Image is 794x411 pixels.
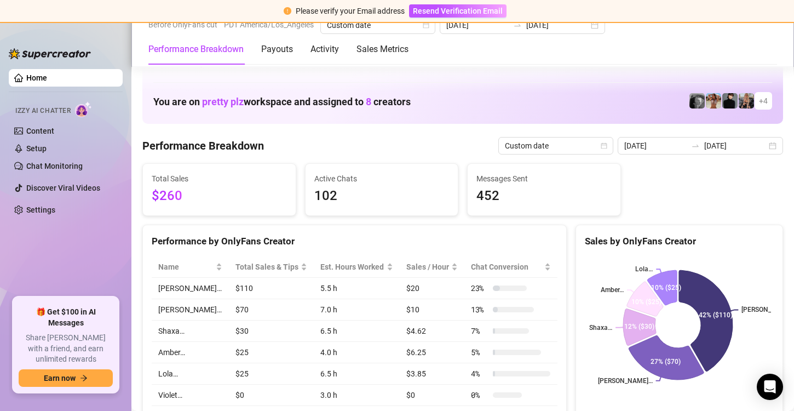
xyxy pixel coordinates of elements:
span: Sales / Hour [406,261,449,273]
span: swap-right [513,21,522,30]
td: $110 [229,278,314,299]
input: End date [526,19,589,31]
span: Total Sales [152,173,287,185]
td: $3.85 [400,363,464,385]
th: Name [152,256,229,278]
button: Resend Verification Email [409,4,507,18]
span: Before OnlyFans cut [148,16,217,33]
span: 23 % [471,282,488,294]
span: 13 % [471,304,488,316]
div: Performance Breakdown [148,43,244,56]
input: End date [704,140,767,152]
td: $25 [229,342,314,363]
td: 6.5 h [314,321,400,342]
img: logo-BBDzfeDw.svg [9,48,91,59]
div: Please verify your Email address [296,5,405,17]
div: Payouts [261,43,293,56]
th: Sales / Hour [400,256,464,278]
span: PDT America/Los_Angeles [224,16,314,33]
span: to [691,141,700,150]
td: $0 [400,385,464,406]
span: Active Chats [314,173,450,185]
td: 3.0 h [314,385,400,406]
td: [PERSON_NAME]… [152,299,229,321]
span: $260 [152,186,287,207]
td: 7.0 h [314,299,400,321]
span: Name [158,261,214,273]
text: Amber… [601,287,624,294]
td: $10 [400,299,464,321]
span: exclamation-circle [284,7,291,15]
img: Camille [722,93,738,109]
span: arrow-right [80,374,88,382]
td: Lola… [152,363,229,385]
img: AI Chatter [75,101,92,117]
h1: You are on workspace and assigned to creators [153,96,411,108]
h4: Performance Breakdown [142,138,264,153]
span: 🎁 Get $100 in AI Messages [19,307,113,328]
span: Chat Conversion [471,261,542,273]
span: to [513,21,522,30]
span: Total Sales & Tips [235,261,299,273]
td: Violet… [152,385,229,406]
td: $4.62 [400,321,464,342]
button: Earn nowarrow-right [19,369,113,387]
span: Share [PERSON_NAME] with a friend, and earn unlimited rewards [19,333,113,365]
div: Est. Hours Worked [320,261,384,273]
div: Open Intercom Messenger [757,374,783,400]
td: 4.0 h [314,342,400,363]
td: 5.5 h [314,278,400,299]
div: Sales Metrics [356,43,408,56]
span: 7 % [471,325,488,337]
span: calendar [601,142,607,149]
img: Violet [739,93,754,109]
img: Amber [689,93,705,109]
span: 5 % [471,346,488,358]
th: Total Sales & Tips [229,256,314,278]
a: Home [26,73,47,82]
div: Activity [310,43,339,56]
span: Custom date [327,17,429,33]
span: Custom date [505,138,607,154]
span: Resend Verification Email [413,7,503,15]
span: calendar [423,22,429,28]
a: Settings [26,206,55,214]
img: Amber [706,93,721,109]
div: Sales by OnlyFans Creator [585,234,774,249]
span: Izzy AI Chatter [15,106,71,116]
span: + 4 [759,95,768,107]
span: Earn now [44,374,76,383]
text: [PERSON_NAME]… [597,377,652,385]
td: [PERSON_NAME]… [152,278,229,299]
td: $0 [229,385,314,406]
td: $20 [400,278,464,299]
span: pretty plz [202,96,244,107]
span: Messages Sent [476,173,612,185]
a: Content [26,127,54,135]
td: Shaxa… [152,321,229,342]
input: Start date [624,140,687,152]
span: 102 [314,186,450,207]
span: 8 [366,96,371,107]
a: Setup [26,144,47,153]
td: $6.25 [400,342,464,363]
span: 0 % [471,389,488,401]
td: Amber… [152,342,229,363]
td: $70 [229,299,314,321]
text: Shaxa… [589,324,612,332]
a: Chat Monitoring [26,162,83,170]
a: Discover Viral Videos [26,184,100,192]
span: 452 [476,186,612,207]
th: Chat Conversion [464,256,557,278]
span: swap-right [691,141,700,150]
input: Start date [446,19,509,31]
td: 6.5 h [314,363,400,385]
td: $30 [229,321,314,342]
div: Performance by OnlyFans Creator [152,234,557,249]
span: 4 % [471,368,488,380]
text: Lola… [635,265,653,273]
td: $25 [229,363,314,385]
